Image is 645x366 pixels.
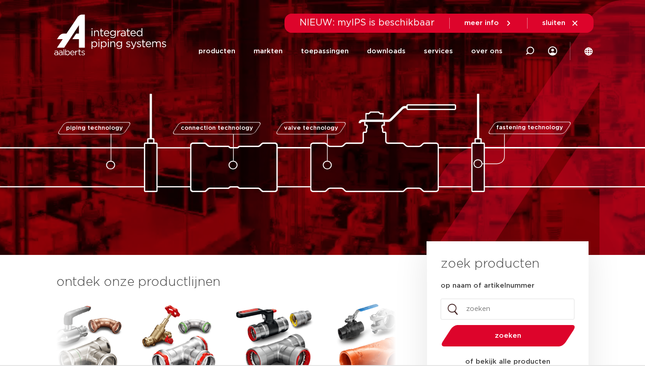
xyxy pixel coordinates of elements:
input: zoeken [441,299,574,320]
span: valve technology [284,125,338,131]
strong: of bekijk alle producten [465,358,550,365]
a: services [424,33,453,70]
a: sluiten [542,19,579,27]
label: op naam of artikelnummer [441,281,534,290]
a: markten [254,33,283,70]
span: sluiten [542,20,565,26]
span: meer info [464,20,499,26]
nav: Menu [198,33,503,70]
a: toepassingen [301,33,349,70]
h3: ontdek onze productlijnen [56,273,396,291]
h3: zoek producten [441,255,539,273]
a: meer info [464,19,513,27]
span: NIEUW: myIPS is beschikbaar [300,18,435,27]
a: producten [198,33,235,70]
a: downloads [367,33,406,70]
a: over ons [471,33,503,70]
span: connection technology [180,125,253,131]
span: fastening technology [496,125,563,131]
button: zoeken [437,324,579,347]
span: piping technology [66,125,123,131]
div: my IPS [548,33,557,70]
span: zoeken [465,332,552,339]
